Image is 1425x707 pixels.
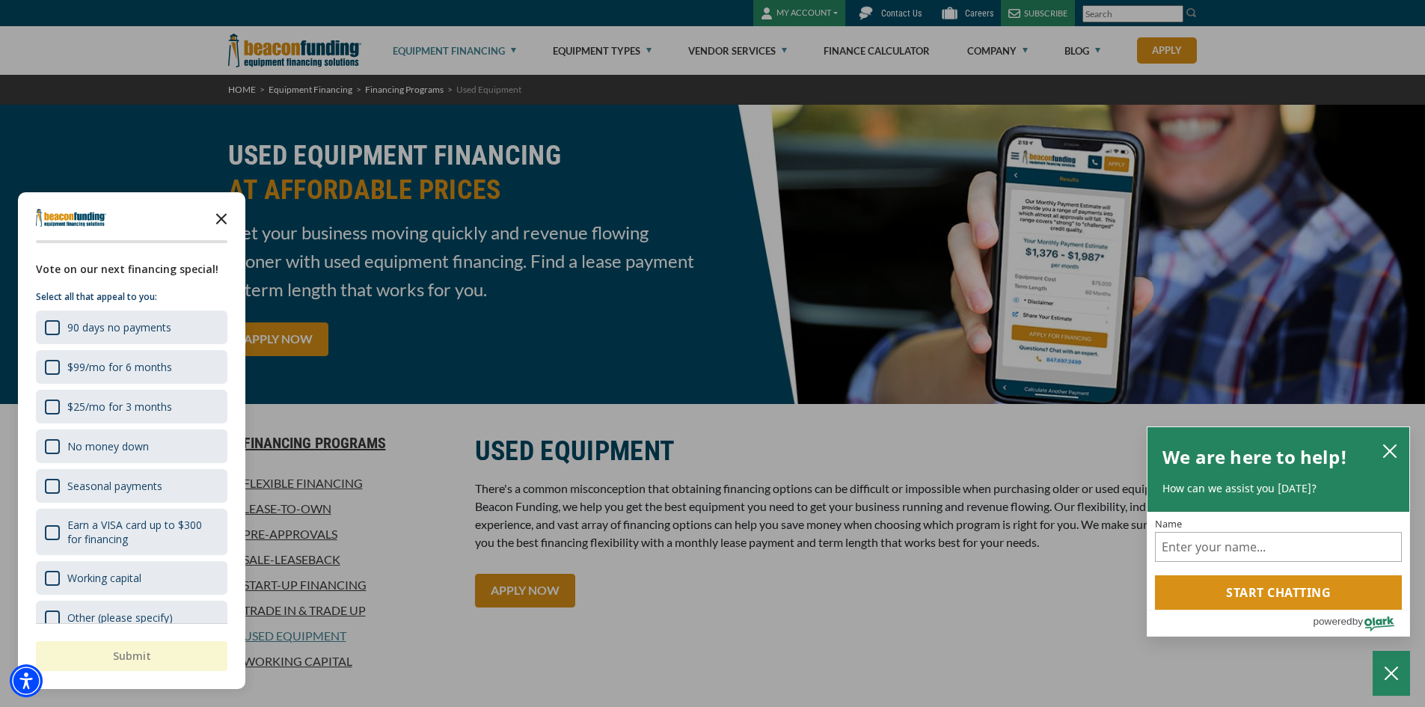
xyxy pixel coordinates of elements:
[36,561,227,595] div: Working capital
[206,203,236,233] button: Close the survey
[36,261,227,278] div: Vote on our next financing special!
[36,469,227,503] div: Seasonal payments
[67,479,162,493] div: Seasonal payments
[36,601,227,634] div: Other (please specify)
[1373,651,1410,696] button: Close Chatbox
[1155,532,1402,562] input: Name
[1162,442,1347,472] h2: We are here to help!
[67,360,172,374] div: $99/mo for 6 months
[18,192,245,689] div: Survey
[67,320,171,334] div: 90 days no payments
[36,641,227,671] button: Submit
[1313,610,1409,636] a: Powered by Olark - open in a new tab
[1378,440,1402,461] button: close chatbox
[36,209,106,227] img: Company logo
[67,610,173,625] div: Other (please specify)
[1155,519,1402,529] label: Name
[36,350,227,384] div: $99/mo for 6 months
[1313,612,1352,631] span: powered
[36,509,227,555] div: Earn a VISA card up to $300 for financing
[10,664,43,697] div: Accessibility Menu
[1155,575,1402,610] button: Start chatting
[67,400,172,414] div: $25/mo for 3 months
[36,429,227,463] div: No money down
[67,571,141,585] div: Working capital
[1352,612,1363,631] span: by
[1162,481,1394,496] p: How can we assist you [DATE]?
[67,518,218,546] div: Earn a VISA card up to $300 for financing
[36,290,227,304] p: Select all that appeal to you:
[36,310,227,344] div: 90 days no payments
[36,390,227,423] div: $25/mo for 3 months
[1147,426,1410,637] div: olark chatbox
[67,439,149,453] div: No money down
